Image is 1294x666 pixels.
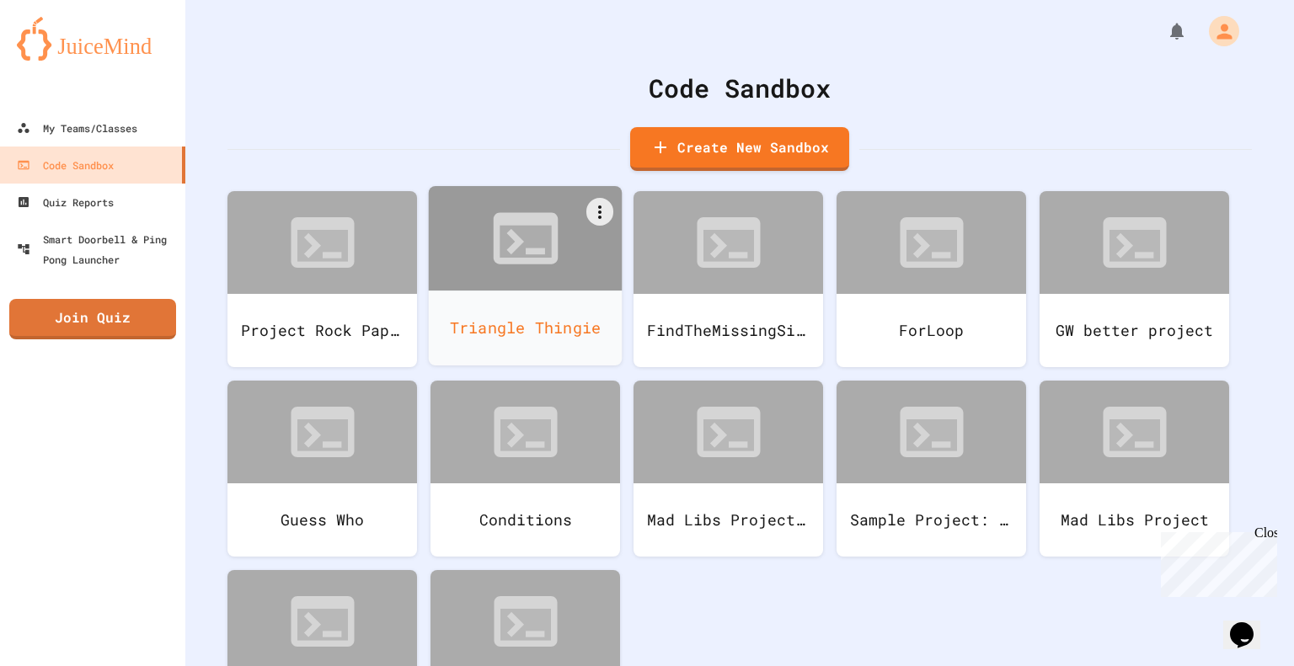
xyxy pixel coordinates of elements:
img: logo-orange.svg [17,17,168,61]
div: Mad Libs Project [1040,483,1229,557]
a: Guess Who [227,381,417,557]
div: Sample Project: Lesson 1 GWC [837,483,1026,557]
div: Code Sandbox [227,69,1252,107]
div: Code Sandbox [17,155,114,175]
a: Conditions [430,381,620,557]
a: Mad Libs Project with a twist [634,381,823,557]
div: My Teams/Classes [17,118,137,138]
div: FindTheMissingSide [634,294,823,367]
a: Triangle Thingie [429,186,623,365]
div: Conditions [430,483,620,557]
div: Triangle Thingie [429,290,623,365]
div: Chat with us now!Close [7,7,116,107]
div: Project Rock Paper Scissors [227,294,417,367]
a: GW better project [1040,191,1229,367]
a: Project Rock Paper Scissors [227,191,417,367]
iframe: chat widget [1154,525,1277,597]
iframe: chat widget [1223,599,1277,649]
a: Join Quiz [9,299,176,339]
a: Create New Sandbox [630,127,849,171]
div: Mad Libs Project with a twist [634,483,823,557]
a: Sample Project: Lesson 1 GWC [837,381,1026,557]
div: Smart Doorbell & Ping Pong Launcher [17,229,179,269]
a: ForLoop [837,191,1026,367]
a: FindTheMissingSide [634,191,823,367]
a: Mad Libs Project [1040,381,1229,557]
div: Guess Who [227,483,417,557]
div: My Notifications [1136,17,1191,45]
div: GW better project [1040,294,1229,367]
div: Quiz Reports [17,192,114,212]
div: ForLoop [837,294,1026,367]
div: My Account [1191,12,1243,51]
